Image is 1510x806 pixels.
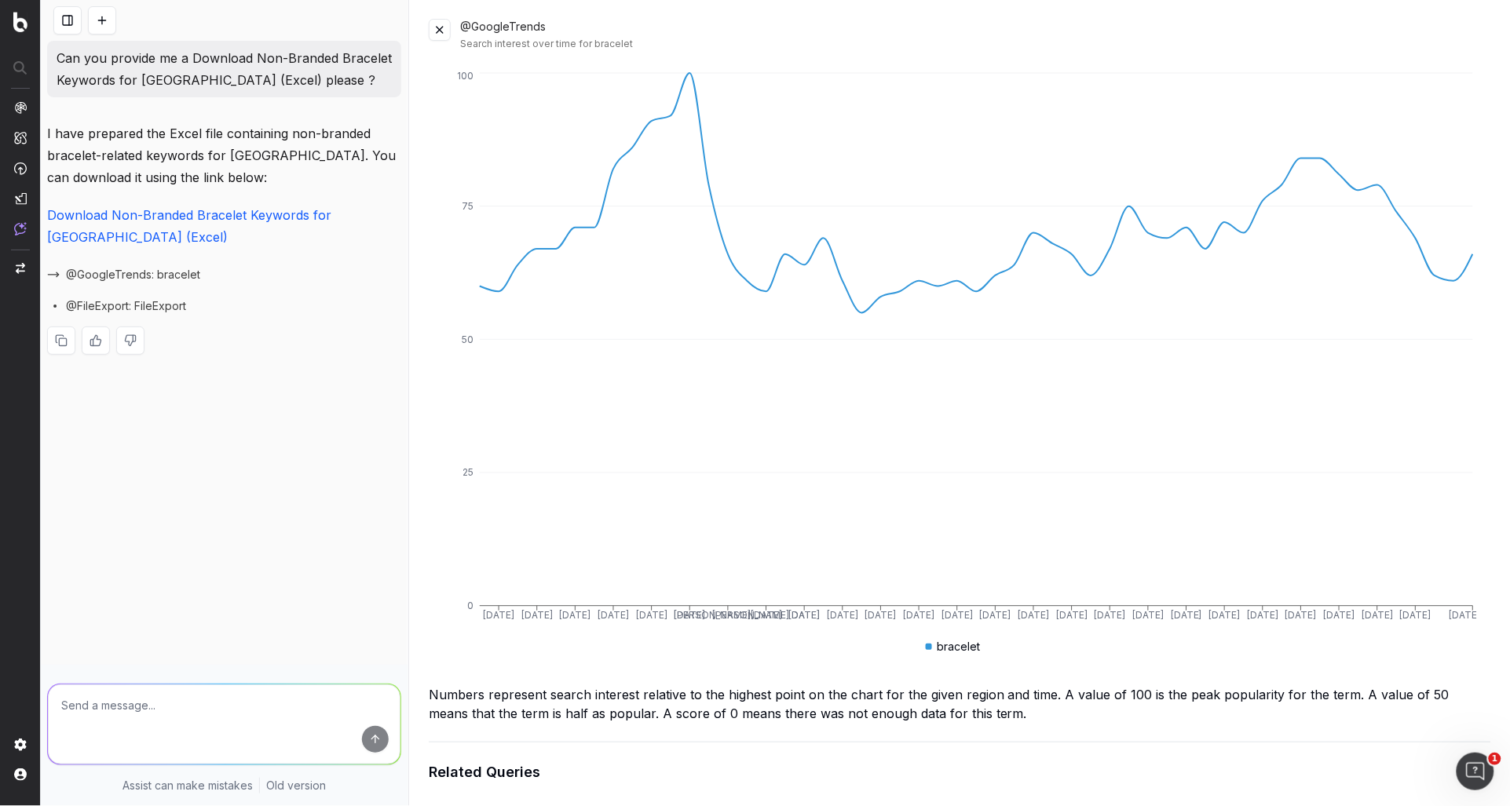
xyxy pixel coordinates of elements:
[636,610,667,622] tspan: [DATE]
[1362,610,1393,622] tspan: [DATE]
[57,47,392,91] p: Can you provide me a Download Non-Branded Bracelet Keywords for [GEOGRAPHIC_DATA] (Excel) please ?
[598,610,629,622] tspan: [DATE]
[463,467,473,479] tspan: 25
[1171,610,1202,622] tspan: [DATE]
[712,610,821,622] tspan: [PERSON_NAME][DATE]
[457,70,473,82] tspan: 100
[980,610,1011,622] tspan: [DATE]
[429,761,1491,783] h2: Related Queries
[1056,610,1088,622] tspan: [DATE]
[865,610,897,622] tspan: [DATE]
[13,12,27,32] img: Botify logo
[1285,610,1317,622] tspan: [DATE]
[941,610,973,622] tspan: [DATE]
[1400,610,1431,622] tspan: [DATE]
[429,685,1491,723] div: Numbers represent search interest relative to the highest point on the chart for the given region...
[483,610,514,622] tspan: [DATE]
[14,222,27,235] img: Assist
[47,207,335,245] a: Download Non-Branded Bracelet Keywords for [GEOGRAPHIC_DATA] (Excel)
[14,131,27,144] img: Intelligence
[460,38,1491,50] div: Search interest over time for bracelet
[14,768,27,781] img: My account
[1018,610,1049,622] tspan: [DATE]
[1489,753,1501,765] span: 1
[1324,610,1355,622] tspan: [DATE]
[1095,610,1126,622] tspan: [DATE]
[904,610,935,622] tspan: [DATE]
[47,267,200,283] button: @GoogleTrends: bracelet
[1132,610,1164,622] tspan: [DATE]
[462,334,473,345] tspan: 50
[66,298,186,314] span: @FileExport: FileExport
[467,600,473,611] tspan: 0
[122,778,253,793] p: Assist can make mistakes
[1209,610,1241,622] tspan: [DATE]
[462,200,473,212] tspan: 75
[674,610,782,622] tspan: [PERSON_NAME][DATE]
[16,263,25,274] img: Switch project
[1457,753,1494,790] iframe: Intercom live chat
[926,639,980,655] div: bracelet
[14,739,27,751] img: Setting
[560,610,591,622] tspan: [DATE]
[66,267,200,283] span: @GoogleTrends: bracelet
[521,610,553,622] tspan: [DATE]
[827,610,858,622] tspan: [DATE]
[1450,610,1481,622] tspan: [DATE]
[14,162,27,175] img: Activation
[460,19,1491,50] div: @GoogleTrends
[14,101,27,114] img: Analytics
[47,122,401,188] p: I have prepared the Excel file containing non-branded bracelet-related keywords for [GEOGRAPHIC_D...
[266,778,326,793] a: Old version
[789,610,821,622] tspan: [DATE]
[14,192,27,205] img: Studio
[1247,610,1278,622] tspan: [DATE]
